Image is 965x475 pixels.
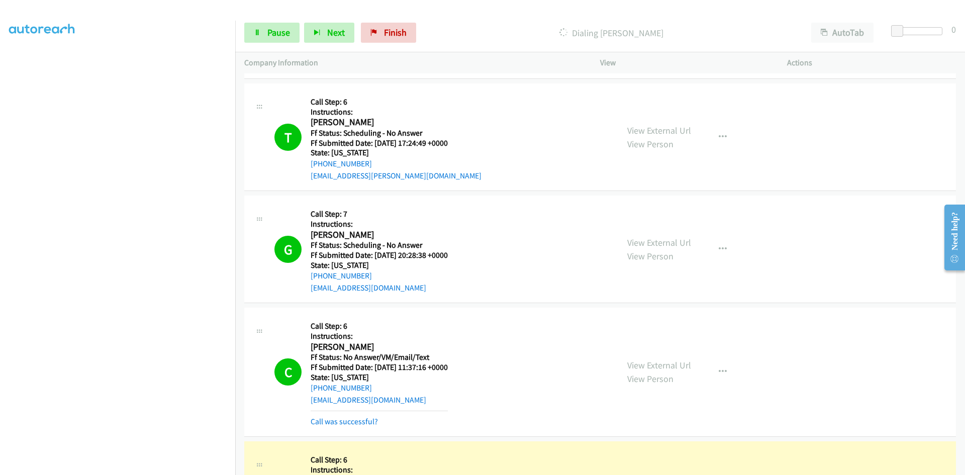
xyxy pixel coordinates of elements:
[311,240,448,250] h5: Ff Status: Scheduling - No Answer
[311,341,448,353] h2: [PERSON_NAME]
[311,395,426,405] a: [EMAIL_ADDRESS][DOMAIN_NAME]
[311,148,481,158] h5: State: [US_STATE]
[311,352,448,362] h5: Ff Status: No Answer/VM/Email/Text
[274,124,302,151] h1: T
[311,209,448,219] h5: Call Step: 7
[936,198,965,277] iframe: Resource Center
[811,23,874,43] button: AutoTab
[311,219,448,229] h5: Instructions:
[311,138,481,148] h5: Ff Submitted Date: [DATE] 17:24:49 +0000
[311,107,481,117] h5: Instructions:
[384,27,407,38] span: Finish
[311,383,372,393] a: [PHONE_NUMBER]
[311,362,448,372] h5: Ff Submitted Date: [DATE] 11:37:16 +0000
[244,23,300,43] a: Pause
[627,359,691,371] a: View External Url
[361,23,416,43] a: Finish
[896,27,942,35] div: Delay between calls (in seconds)
[627,250,673,262] a: View Person
[311,128,481,138] h5: Ff Status: Scheduling - No Answer
[627,237,691,248] a: View External Url
[274,236,302,263] h1: G
[311,283,426,293] a: [EMAIL_ADDRESS][DOMAIN_NAME]
[311,229,448,241] h2: [PERSON_NAME]
[311,97,481,107] h5: Call Step: 6
[787,57,956,69] p: Actions
[311,331,448,341] h5: Instructions:
[311,260,448,270] h5: State: [US_STATE]
[311,321,448,331] h5: Call Step: 6
[951,23,956,36] div: 0
[311,117,481,128] h2: [PERSON_NAME]
[311,271,372,280] a: [PHONE_NUMBER]
[311,159,372,168] a: [PHONE_NUMBER]
[244,57,582,69] p: Company Information
[627,373,673,385] a: View Person
[274,358,302,386] h1: C
[267,27,290,38] span: Pause
[627,125,691,136] a: View External Url
[311,465,448,475] h5: Instructions:
[430,26,793,40] p: Dialing [PERSON_NAME]
[311,455,448,465] h5: Call Step: 6
[600,57,769,69] p: View
[311,171,481,180] a: [EMAIL_ADDRESS][PERSON_NAME][DOMAIN_NAME]
[311,372,448,383] h5: State: [US_STATE]
[311,250,448,260] h5: Ff Submitted Date: [DATE] 20:28:38 +0000
[311,417,378,426] a: Call was successful?
[327,27,345,38] span: Next
[627,138,673,150] a: View Person
[304,23,354,43] button: Next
